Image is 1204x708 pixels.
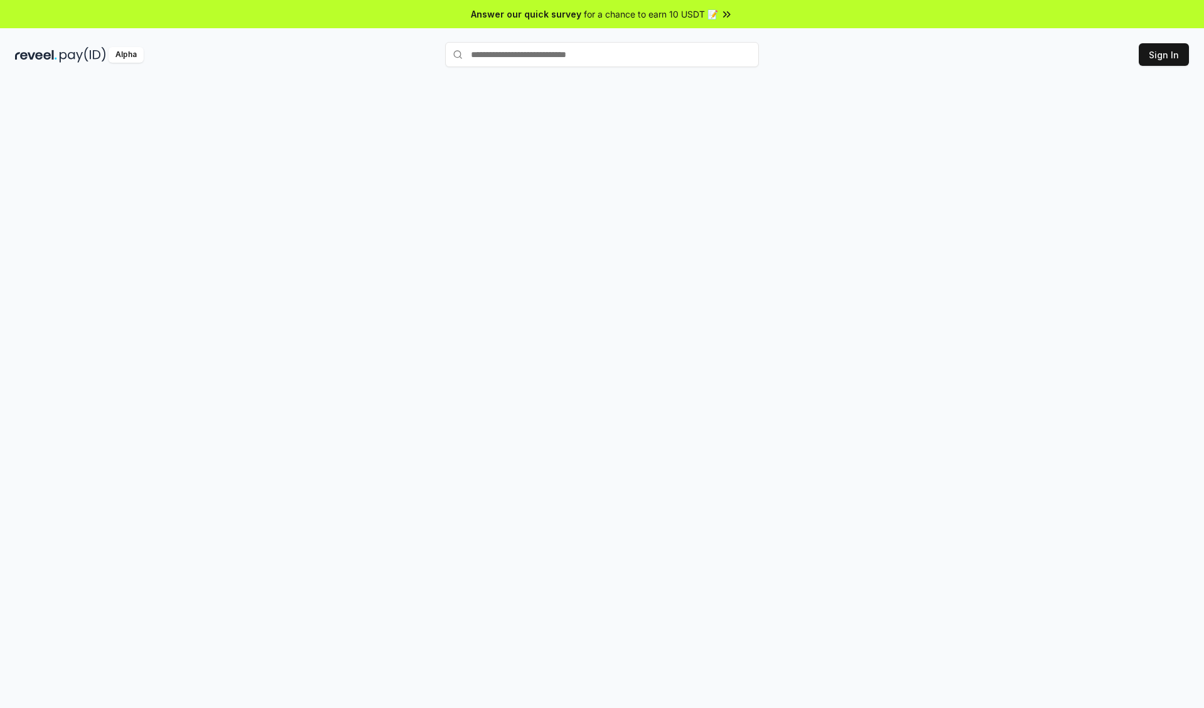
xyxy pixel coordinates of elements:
div: Alpha [108,47,144,63]
button: Sign In [1139,43,1189,66]
span: for a chance to earn 10 USDT 📝 [584,8,718,21]
img: pay_id [60,47,106,63]
span: Answer our quick survey [471,8,581,21]
img: reveel_dark [15,47,57,63]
